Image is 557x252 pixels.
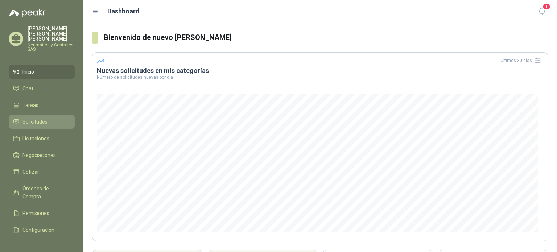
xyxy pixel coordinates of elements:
[22,135,49,142] span: Licitaciones
[535,5,548,18] button: 1
[22,68,34,76] span: Inicio
[9,206,75,220] a: Remisiones
[22,185,68,201] span: Órdenes de Compra
[28,26,75,41] p: [PERSON_NAME] [PERSON_NAME] [PERSON_NAME]
[97,75,544,79] p: Número de solicitudes nuevas por día
[9,132,75,145] a: Licitaciones
[9,9,46,17] img: Logo peakr
[22,84,33,92] span: Chat
[22,168,39,176] span: Cotizar
[9,148,75,162] a: Negociaciones
[28,43,75,51] p: Neumatica y Controles SAS
[22,226,54,234] span: Configuración
[9,115,75,129] a: Solicitudes
[22,101,38,109] span: Tareas
[500,55,544,66] div: Últimos 30 días
[9,65,75,79] a: Inicio
[9,182,75,203] a: Órdenes de Compra
[22,151,56,159] span: Negociaciones
[22,209,49,217] span: Remisiones
[542,3,550,10] span: 1
[9,223,75,237] a: Configuración
[22,118,48,126] span: Solicitudes
[97,66,544,75] h3: Nuevas solicitudes en mis categorías
[9,165,75,179] a: Cotizar
[104,32,548,43] h3: Bienvenido de nuevo [PERSON_NAME]
[9,82,75,95] a: Chat
[107,6,140,16] h1: Dashboard
[9,98,75,112] a: Tareas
